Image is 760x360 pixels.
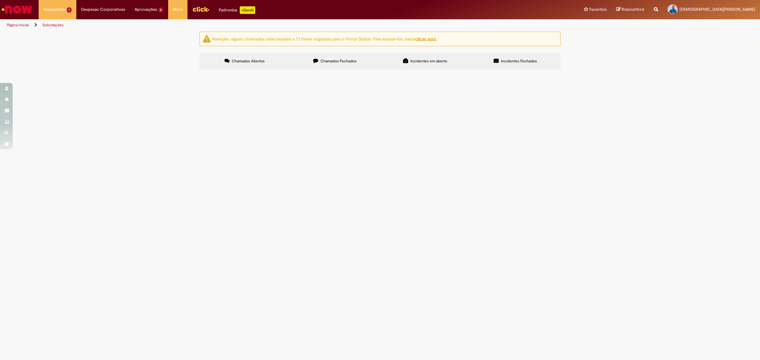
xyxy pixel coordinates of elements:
span: [DEMOGRAPHIC_DATA][PERSON_NAME] [680,7,755,12]
span: Rascunhos [622,6,644,12]
img: click_logo_yellow_360x200.png [192,4,209,14]
span: More [173,6,183,13]
img: ServiceNow [1,3,33,16]
a: Solicitações [42,22,64,28]
span: 1 [67,7,72,13]
span: Despesas Corporativas [81,6,125,13]
a: clicar aqui. [415,36,437,41]
a: Página inicial [7,22,29,28]
span: Requisições [43,6,66,13]
span: Chamados Fechados [320,59,357,64]
ul: Trilhas de página [5,19,502,31]
span: Aprovações [135,6,157,13]
ng-bind-html: Atenção: alguns chamados relacionados a T.I foram migrados para o Portal Global. Para acessá-los,... [212,36,437,41]
span: Incidentes Fechados [501,59,537,64]
span: Chamados Abertos [232,59,265,64]
span: Favoritos [589,6,607,13]
a: Rascunhos [616,7,644,13]
span: Incidentes em aberto [410,59,447,64]
p: +GenAi [240,6,255,14]
span: 6 [158,7,164,13]
div: Padroniza [219,6,255,14]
